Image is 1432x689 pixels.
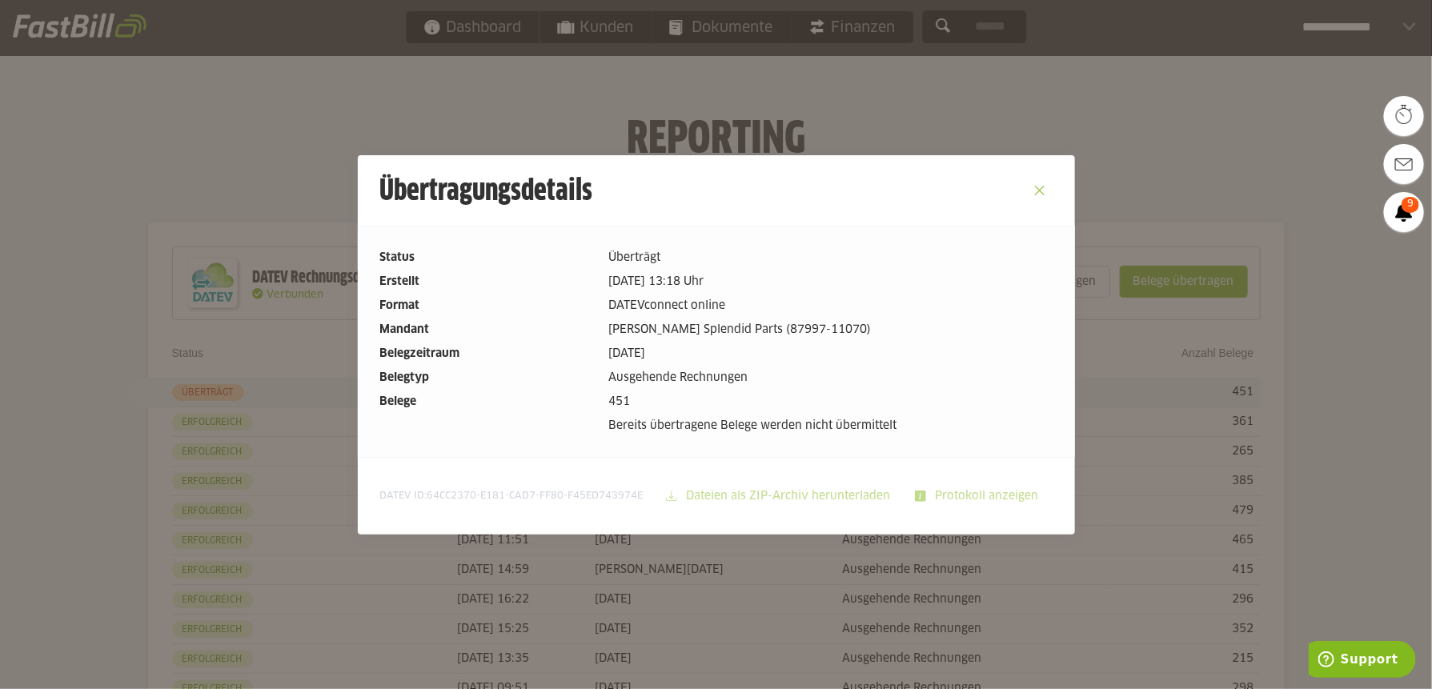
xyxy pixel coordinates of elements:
dd: [DATE] 13:18 Uhr [608,273,1053,290]
dt: Status [380,249,596,266]
span: DATEV ID: [380,490,644,503]
dt: Belegtyp [380,369,596,387]
a: 9 [1384,192,1424,232]
sl-button: Protokoll anzeigen [905,480,1053,512]
dt: Belegzeitraum [380,345,596,363]
dd: 451 [608,393,1053,411]
dd: [DATE] [608,345,1053,363]
dd: [PERSON_NAME] Splendid Parts (87997-11070) [608,321,1053,338]
span: 9 [1402,197,1419,213]
dt: Belege [380,393,596,411]
dt: Mandant [380,321,596,338]
sl-button: Dateien als ZIP-Archiv herunterladen [656,480,905,512]
dd: Bereits übertragene Belege werden nicht übermittelt [608,417,1053,435]
dt: Erstellt [380,273,596,290]
dt: Format [380,297,596,314]
dd: Ausgehende Rechnungen [608,369,1053,387]
dd: DATEVconnect online [608,297,1053,314]
dd: Überträgt [608,249,1053,266]
iframe: Öffnet ein Widget, in dem Sie weitere Informationen finden [1309,641,1416,681]
span: 64CC2370-E181-CAD7-FF80-F45ED743974E [427,491,644,501]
